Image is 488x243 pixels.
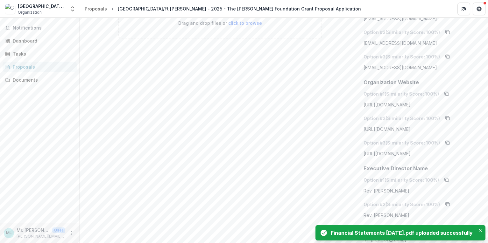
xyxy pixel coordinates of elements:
[364,201,440,208] p: Option # 2 (Similarity Score: 100 %)
[13,77,72,83] div: Documents
[364,40,437,46] p: [EMAIL_ADDRESS][DOMAIN_NAME]
[228,20,262,26] span: click to browse
[364,126,411,132] p: [URL][DOMAIN_NAME]
[17,233,65,239] p: [PERSON_NAME][EMAIL_ADDRESS][PERSON_NAME][DOMAIN_NAME]
[442,51,453,62] button: copy to clipboard
[82,4,110,13] a: Proposals
[364,212,409,219] p: Rev. [PERSON_NAME]
[118,5,361,12] div: [GEOGRAPHIC_DATA]/Ft [PERSON_NAME] - 2025 - The [PERSON_NAME] Foundation Grant Proposal Application
[442,27,453,37] button: copy to clipboard
[3,36,77,46] a: Dashboard
[3,49,77,59] a: Tasks
[17,227,50,233] p: Mr. [PERSON_NAME]
[68,3,77,15] button: Open entity switcher
[442,199,453,209] button: copy to clipboard
[364,177,439,183] p: Option # 1 (Similarity Score: 100 %)
[13,25,74,31] span: Notifications
[331,229,473,237] div: Financial Statements [DATE].pdf uploaded successfully
[364,53,440,60] p: Option # 3 (Similarity Score: 100 %)
[442,89,452,99] button: copy to clipboard
[457,3,470,15] button: Partners
[364,78,419,86] p: Organization Website
[364,139,440,146] p: Option # 3 (Similarity Score: 100 %)
[85,5,107,12] div: Proposals
[442,224,453,234] button: copy to clipboard
[178,20,262,26] p: Drag and drop files or
[442,113,453,123] button: copy to clipboard
[3,75,77,85] a: Documents
[52,227,65,233] p: User
[364,91,439,97] p: Option # 1 (Similarity Score: 100 %)
[13,51,72,57] div: Tasks
[3,23,77,33] button: Notifications
[68,229,75,237] button: More
[364,187,409,194] p: Rev. [PERSON_NAME]
[477,226,484,234] button: Close
[18,10,42,15] span: Organization
[6,231,12,235] div: Mr. Martin Lewis
[364,15,437,22] p: [EMAIL_ADDRESS][DOMAIN_NAME]
[473,3,485,15] button: Get Help
[18,3,66,10] div: [GEOGRAPHIC_DATA]/Ft [PERSON_NAME]
[5,4,15,14] img: Concordia Theological Seminary/Ft Wayne
[82,4,364,13] nav: breadcrumb
[442,138,453,148] button: copy to clipboard
[442,175,452,185] button: copy to clipboard
[364,115,440,122] p: Option # 2 (Similarity Score: 100 %)
[13,37,72,44] div: Dashboard
[364,64,437,71] p: [EMAIL_ADDRESS][DOMAIN_NAME]
[364,101,411,108] p: [URL][DOMAIN_NAME]
[364,29,440,36] p: Option # 2 (Similarity Score: 100 %)
[3,62,77,72] a: Proposals
[13,64,72,70] div: Proposals
[313,223,488,243] div: Notifications-bottom-right
[364,165,428,172] p: Executive Director Name
[364,150,411,157] p: [URL][DOMAIN_NAME]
